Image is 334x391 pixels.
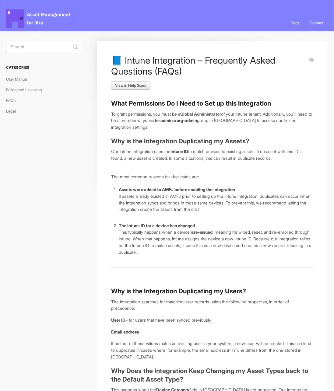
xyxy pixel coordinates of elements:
strong: Assets were added to AMFJ before enabling the integration [119,187,235,192]
a: Billing and Licensing [6,85,47,95]
h1: 📘 Intune Integration – Frequently Asked Questions (FAQs) [111,55,304,77]
strong: Email address [111,329,139,334]
input: Search [6,41,81,53]
strong: Why is the Integration Duplicating my Assets? [111,137,249,145]
p: If neither of these values match an existing user in your system, a new user will be created. Thi... [111,340,314,360]
a: Contact [305,15,328,31]
a: Legal [6,106,20,116]
strong: The Intune ID for a device has changed [119,223,195,228]
strong: Why Does the Integration Keep Changing my Asset Types back to the Default Asset Type? [111,367,308,383]
a: FAQs [6,96,20,105]
p: – for users that have been synced previously [111,317,314,323]
p: Our Intune integration uses the to match devices to existing assets. If no asset with this ID is ... [111,148,314,161]
p: If assets already existed in AMFJ prior to setting up the Intune integration, duplicates can occu... [119,193,314,213]
h3: Why is the Integration Duplicating my Users? [111,287,314,295]
p: The integration searches for matching user records using the following properties, in order of pr... [111,298,314,312]
strong: User ID [111,317,125,323]
strong: Intune ID [171,149,188,154]
strong: re-issued [194,229,213,235]
strong: site-admin [151,118,173,123]
h3: Categories [6,62,81,73]
p: To grant permissions, you must be a of your Intune tenant. Additionally, you'll need to be a memb... [111,111,314,131]
p: This typically happens when a device is , meaning it’s wiped, reset, and re-enrolled through Intu... [119,229,314,255]
a: Docs [286,15,304,31]
h3: What Permissions Do I Need to Set up this Integration [111,99,314,108]
strong: org-admin [177,118,197,123]
span: Asset Management for Jira Docs [6,9,71,28]
a: View in Help Scout [111,81,150,90]
a: User Manual [6,74,32,84]
p: The most common reasons for duplicates are: [111,173,314,180]
b: Global Administrator [180,111,221,117]
a: Print this Article [309,57,314,64]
